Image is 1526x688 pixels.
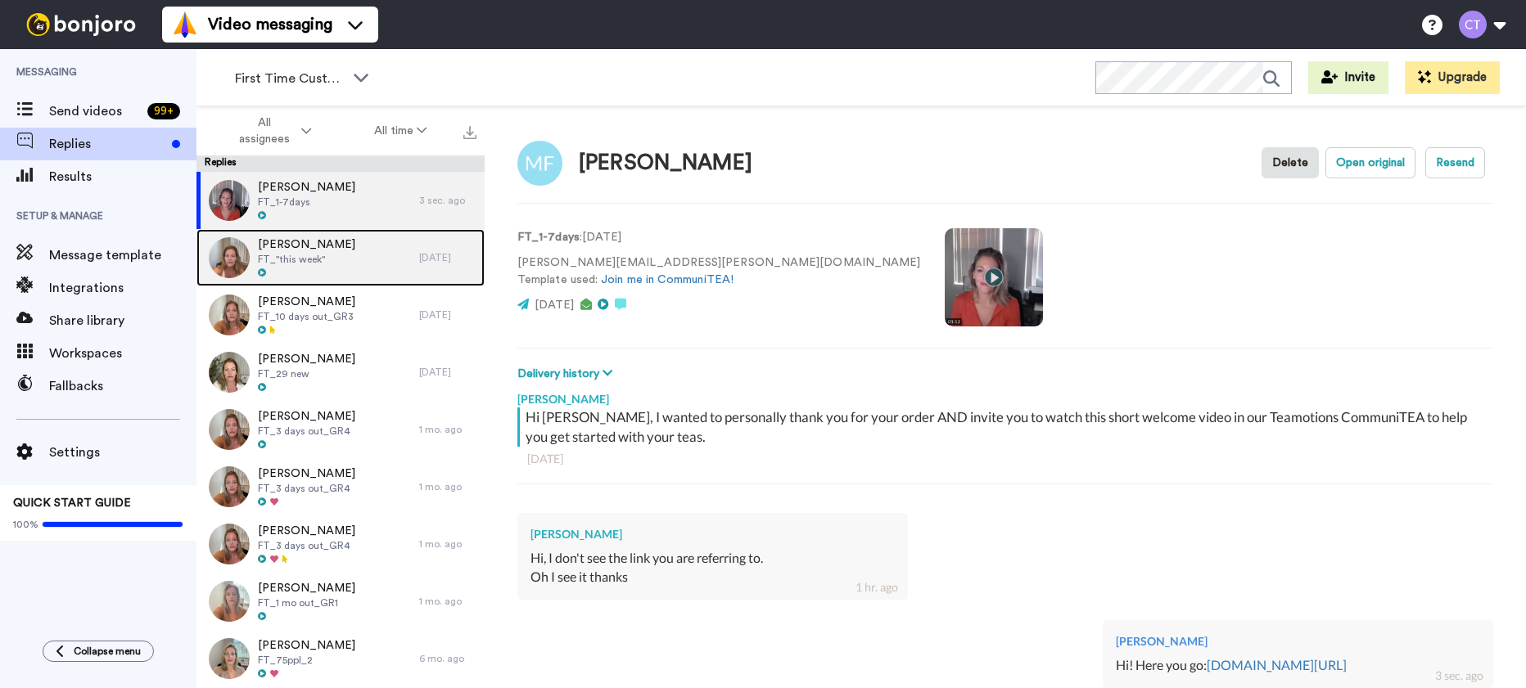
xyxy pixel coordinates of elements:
[258,523,355,539] span: [PERSON_NAME]
[258,253,355,266] span: FT_"this week"
[209,295,250,335] img: 2af630c9-bb00-4629-856d-cd585671067e-thumb.jpg
[196,286,485,344] a: [PERSON_NAME]FT_10 days out_GR3[DATE]
[1435,668,1483,684] div: 3 sec. ago
[419,366,476,379] div: [DATE]
[419,308,476,322] div: [DATE]
[209,638,250,679] img: 90f09d71-e108-4f9a-a833-9450812f301a-thumb.jpg
[49,167,196,187] span: Results
[49,376,196,396] span: Fallbacks
[856,579,898,596] div: 1 hr. ago
[258,351,355,367] span: [PERSON_NAME]
[43,641,154,662] button: Collapse menu
[13,518,38,531] span: 100%
[196,458,485,515] a: [PERSON_NAME]FT_3 days out_GR41 mo. ago
[196,573,485,630] a: [PERSON_NAME]FT_1 mo out_GR11 mo. ago
[49,245,196,265] span: Message template
[196,172,485,229] a: [PERSON_NAME]FT_1-7days3 sec. ago
[1207,657,1347,672] a: [DOMAIN_NAME][URL]
[209,581,250,622] img: bd841412-ef6e-4396-b8f4-7c2503e5b85c-thumb.jpg
[209,466,250,507] img: d182a69c-3f25-4f75-b1e2-a8a136d57023-thumb.jpg
[419,480,476,493] div: 1 mo. ago
[517,254,920,289] p: [PERSON_NAME][EMAIL_ADDRESS][PERSON_NAME][DOMAIN_NAME] Template used:
[1425,147,1485,178] button: Resend
[49,134,165,154] span: Replies
[419,251,476,264] div: [DATE]
[517,141,562,186] img: Image of Marta Fugett
[1325,147,1415,178] button: Open original
[419,652,476,665] div: 6 mo. ago
[258,654,355,667] span: FT_75ppl_2
[258,196,355,209] span: FT_1-7days
[209,409,250,450] img: d182a69c-3f25-4f75-b1e2-a8a136d57023-thumb.jpg
[209,237,250,278] img: c5718b27-a0f8-4c5c-bcc2-74a80e3c41ec-thumb.jpg
[196,515,485,573] a: [PERSON_NAME]FT_3 days out_GR41 mo. ago
[49,443,196,462] span: Settings
[196,401,485,458] a: [PERSON_NAME]FT_3 days out_GR41 mo. ago
[258,408,355,425] span: [PERSON_NAME]
[196,630,485,687] a: [PERSON_NAME]FT_75ppl_26 mo. ago
[232,115,298,147] span: All assignees
[258,465,355,482] span: [PERSON_NAME]
[235,69,345,88] span: First Time Customer
[49,311,196,331] span: Share library
[517,232,580,243] strong: FT_1-7days
[209,352,250,393] img: e775b053-e7e1-4264-a7ad-83d797bd57dc-thumb.jpg
[517,365,617,383] button: Delivery history
[209,180,250,221] img: bcc03d30-5162-4163-a8b7-c36ccb207d8b-thumb.jpg
[196,155,485,172] div: Replies
[1116,633,1480,650] div: [PERSON_NAME]
[13,497,131,509] span: QUICK START GUIDE
[258,482,355,495] span: FT_3 days out_GR4
[196,229,485,286] a: [PERSON_NAME]FT_"this week"[DATE]
[49,278,196,298] span: Integrations
[526,407,1489,447] div: Hi [PERSON_NAME], I wanted to personally thank you for your order AND invite you to watch this sh...
[258,367,355,380] span: FT_29 new
[1262,147,1319,178] button: Delete
[419,423,476,436] div: 1 mo. ago
[419,194,476,207] div: 3 sec. ago
[258,236,355,253] span: [PERSON_NAME]
[463,126,476,139] img: export.svg
[343,116,459,146] button: All time
[49,101,141,121] span: Send videos
[258,294,355,310] span: [PERSON_NAME]
[601,274,734,286] a: Join me in CommuniTEA!
[419,595,476,608] div: 1 mo. ago
[1405,61,1500,94] button: Upgrade
[20,13,142,36] img: bj-logo-header-white.svg
[49,344,196,363] span: Workspaces
[419,537,476,551] div: 1 mo. ago
[172,11,198,38] img: vm-color.svg
[579,151,752,175] div: [PERSON_NAME]
[258,179,355,196] span: [PERSON_NAME]
[530,549,895,568] div: Hi, I don't see the link you are referring to.
[458,119,481,143] button: Export all results that match these filters now.
[74,645,141,658] span: Collapse menu
[527,451,1483,467] div: [DATE]
[258,580,355,596] span: [PERSON_NAME]
[209,524,250,564] img: d182a69c-3f25-4f75-b1e2-a8a136d57023-thumb.jpg
[258,310,355,323] span: FT_10 days out_GR3
[258,637,355,654] span: [PERSON_NAME]
[1116,656,1480,675] div: Hi! Here you go:
[258,596,355,609] span: FT_1 mo out_GR1
[530,568,895,587] div: Oh I see it thanks
[196,344,485,401] a: [PERSON_NAME]FT_29 new[DATE]
[258,539,355,552] span: FT_3 days out_GR4
[517,229,920,246] p: : [DATE]
[530,526,895,542] div: [PERSON_NAME]
[1308,61,1388,94] button: Invite
[258,425,355,438] span: FT_3 days out_GR4
[147,103,180,119] div: 99 +
[200,108,343,154] button: All assignees
[535,299,574,311] span: [DATE]
[517,383,1493,407] div: [PERSON_NAME]
[208,13,332,36] span: Video messaging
